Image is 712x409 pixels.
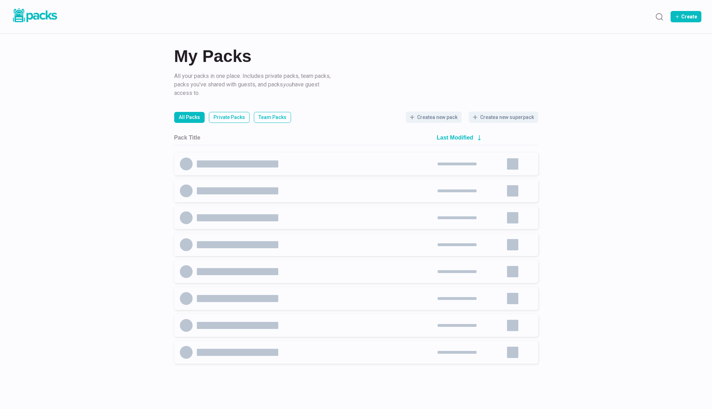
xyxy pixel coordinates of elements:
button: Createa new pack [406,112,462,123]
a: Packs logo [11,7,58,26]
p: Team Packs [258,114,286,121]
button: Create Pack [671,11,701,22]
h2: My Packs [174,48,538,65]
p: Private Packs [213,114,245,121]
p: All your packs in one place. Includes private packs, team packs, packs you've shared with guests,... [174,72,334,97]
p: All Packs [179,114,200,121]
img: Packs logo [11,7,58,24]
button: Createa new superpack [469,112,538,123]
button: Search [652,10,666,24]
i: you [283,81,292,88]
h2: Last Modified [437,134,473,141]
h2: Pack Title [174,134,200,141]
